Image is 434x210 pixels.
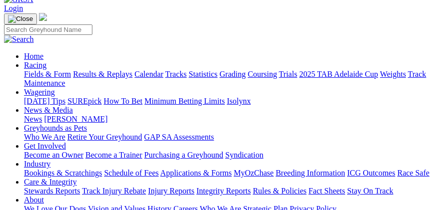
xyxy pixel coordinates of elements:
[148,187,194,195] a: Injury Reports
[85,151,142,159] a: Become a Trainer
[24,151,83,159] a: Become an Owner
[24,133,430,142] div: Greyhounds as Pets
[225,151,263,159] a: Syndication
[67,133,142,141] a: Retire Your Greyhound
[24,97,430,106] div: Wagering
[299,70,378,78] a: 2025 TAB Adelaide Cup
[24,169,430,178] div: Industry
[44,115,107,123] a: [PERSON_NAME]
[24,133,65,141] a: Who We Are
[380,70,406,78] a: Weights
[24,178,77,186] a: Care & Integrity
[24,115,430,124] div: News & Media
[347,187,393,195] a: Stay On Track
[248,70,277,78] a: Coursing
[39,13,47,21] img: logo-grsa-white.png
[309,187,345,195] a: Fact Sheets
[24,52,43,60] a: Home
[347,169,395,177] a: ICG Outcomes
[24,61,46,69] a: Racing
[196,187,251,195] a: Integrity Reports
[104,169,158,177] a: Schedule of Fees
[253,187,307,195] a: Rules & Policies
[24,70,426,87] a: Track Maintenance
[160,169,232,177] a: Applications & Forms
[4,13,37,24] button: Toggle navigation
[276,169,345,177] a: Breeding Information
[24,106,73,114] a: News & Media
[4,35,34,44] img: Search
[24,169,102,177] a: Bookings & Scratchings
[4,24,92,35] input: Search
[4,4,23,12] a: Login
[104,97,143,105] a: How To Bet
[24,124,87,132] a: Greyhounds as Pets
[165,70,187,78] a: Tracks
[24,142,66,150] a: Get Involved
[24,115,42,123] a: News
[67,97,101,105] a: SUREpick
[24,97,65,105] a: [DATE] Tips
[24,70,430,88] div: Racing
[24,187,430,196] div: Care & Integrity
[82,187,146,195] a: Track Injury Rebate
[279,70,297,78] a: Trials
[24,160,50,168] a: Industry
[8,15,33,23] img: Close
[24,88,55,96] a: Wagering
[144,97,225,105] a: Minimum Betting Limits
[134,70,163,78] a: Calendar
[24,70,71,78] a: Fields & Form
[397,169,429,177] a: Race Safe
[234,169,274,177] a: MyOzChase
[189,70,218,78] a: Statistics
[220,70,246,78] a: Grading
[24,196,44,204] a: About
[144,133,214,141] a: GAP SA Assessments
[144,151,223,159] a: Purchasing a Greyhound
[24,187,80,195] a: Stewards Reports
[24,151,430,160] div: Get Involved
[227,97,251,105] a: Isolynx
[73,70,132,78] a: Results & Replays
